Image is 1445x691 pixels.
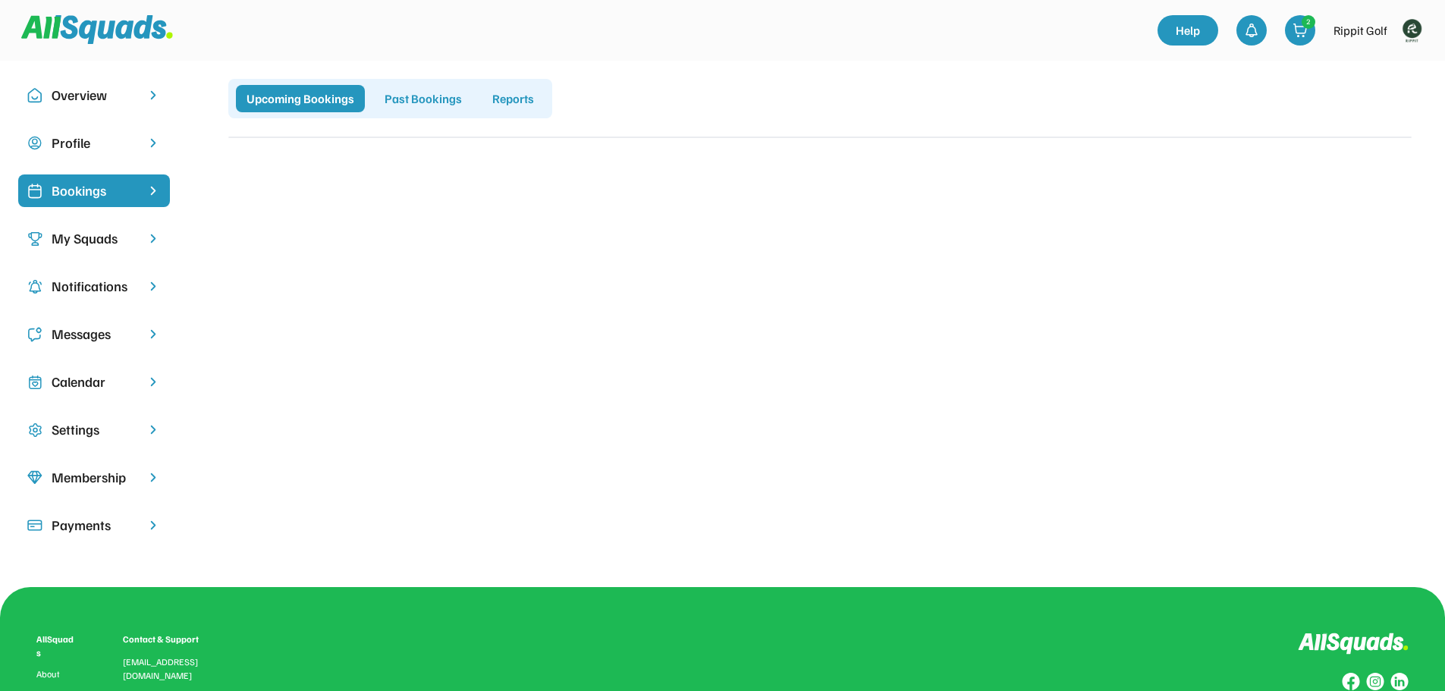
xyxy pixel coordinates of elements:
img: chevron-right.svg [146,279,161,294]
div: Rippit Golf [1333,21,1387,39]
div: Upcoming Bookings [236,85,365,112]
img: Group%20copy%206.svg [1390,673,1409,691]
img: Icon%20copy%208.svg [27,470,42,485]
div: AllSquads [36,633,77,660]
img: Icon%20copy%2016.svg [27,422,42,438]
img: Icon%20copy%204.svg [27,279,42,294]
div: Messages [52,324,137,344]
div: Membership [52,467,137,488]
img: chevron-right%20copy%203.svg [146,184,161,198]
img: chevron-right.svg [146,88,161,102]
img: bell-03%20%281%29.svg [1244,23,1259,38]
div: Reports [482,85,545,112]
img: chevron-right.svg [146,470,161,485]
div: Settings [52,419,137,440]
div: Bookings [52,181,137,201]
img: Logo%20inverted.svg [1298,633,1409,655]
div: Calendar [52,372,137,392]
img: chevron-right.svg [146,231,161,246]
div: Past Bookings [374,85,473,112]
div: 2 [1302,16,1315,27]
div: Notifications [52,276,137,297]
img: Icon%20copy%205.svg [27,327,42,342]
img: chevron-right.svg [146,518,161,532]
img: Icon%20%2819%29.svg [27,184,42,199]
img: Rippitlogov2_green.png [1396,15,1427,46]
img: user-circle.svg [27,136,42,151]
img: Icon%20copy%203.svg [27,231,42,247]
img: Icon%20copy%2010.svg [27,88,42,103]
div: Payments [52,515,137,536]
div: Profile [52,133,137,153]
a: About [36,669,77,680]
img: shopping-cart-01%20%281%29.svg [1293,23,1308,38]
img: chevron-right.svg [146,375,161,389]
img: Icon%20%2815%29.svg [27,518,42,533]
img: Icon%20copy%207.svg [27,375,42,390]
div: Overview [52,85,137,105]
img: chevron-right.svg [146,136,161,150]
div: Contact & Support [123,633,217,646]
a: Help [1158,15,1218,46]
img: chevron-right.svg [146,422,161,437]
img: chevron-right.svg [146,327,161,341]
img: Group%20copy%208.svg [1342,673,1360,691]
div: [EMAIL_ADDRESS][DOMAIN_NAME] [123,655,217,683]
div: My Squads [52,228,137,249]
img: Squad%20Logo.svg [21,15,173,44]
img: Group%20copy%207.svg [1366,673,1384,691]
